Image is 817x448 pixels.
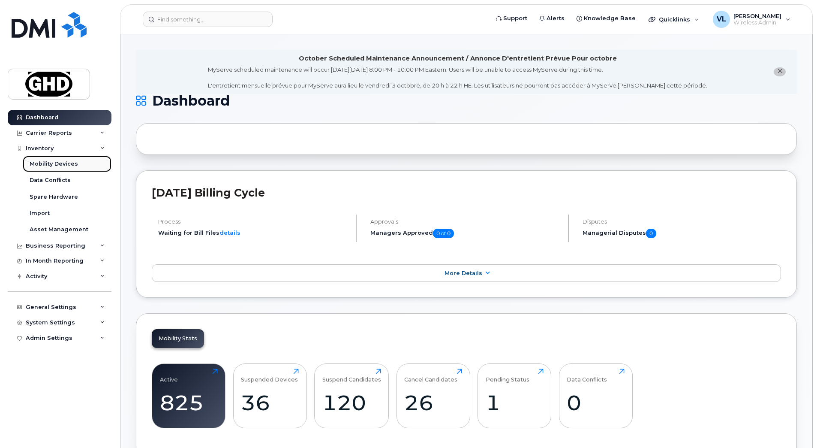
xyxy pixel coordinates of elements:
button: close notification [774,67,786,76]
h4: Process [158,218,348,225]
h2: [DATE] Billing Cycle [152,186,781,199]
div: 1 [486,390,544,415]
div: Active [160,369,178,383]
a: details [219,229,240,236]
div: Pending Status [486,369,529,383]
a: Suspend Candidates120 [322,369,381,424]
div: 36 [241,390,299,415]
div: Data Conflicts [567,369,607,383]
span: 0 [646,229,656,238]
h4: Approvals [370,218,561,225]
div: Cancel Candidates [404,369,457,383]
h4: Disputes [583,218,781,225]
div: Suspended Devices [241,369,298,383]
a: Active825 [160,369,218,424]
h5: Managerial Disputes [583,229,781,238]
div: 120 [322,390,381,415]
div: MyServe scheduled maintenance will occur [DATE][DATE] 8:00 PM - 10:00 PM Eastern. Users will be u... [208,66,707,90]
a: Pending Status1 [486,369,544,424]
div: 26 [404,390,462,415]
span: More Details [445,270,482,276]
span: 0 of 0 [433,229,454,238]
li: Waiting for Bill Files [158,229,348,237]
a: Data Conflicts0 [567,369,625,424]
span: Dashboard [152,94,230,107]
a: Cancel Candidates26 [404,369,462,424]
div: 825 [160,390,218,415]
div: Suspend Candidates [322,369,381,383]
div: 0 [567,390,625,415]
h5: Managers Approved [370,229,561,238]
a: Suspended Devices36 [241,369,299,424]
iframe: Messenger Launcher [780,411,811,442]
div: October Scheduled Maintenance Announcement / Annonce D'entretient Prévue Pour octobre [299,54,617,63]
